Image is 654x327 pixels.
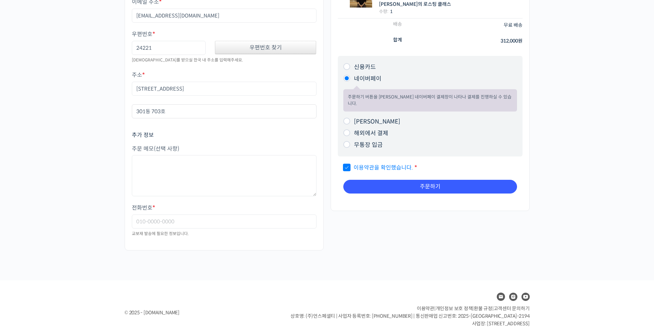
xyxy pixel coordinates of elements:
[518,38,523,44] span: 원
[414,164,417,171] abbr: 필수
[125,308,274,317] div: © 2025 - [DOMAIN_NAME]
[142,71,145,79] abbr: 필수
[501,38,523,44] bdi: 312,000
[2,218,45,235] a: 홈
[132,230,317,237] div: 교보재 발송에 필요한 정보입니다.
[338,19,458,34] th: 배송
[132,9,317,23] input: username@domain.com
[132,57,317,63] div: [DEMOGRAPHIC_DATA]를 받으실 한국 내 주소를 입력해주세요.
[132,104,317,118] input: 상세 주소 (동, 호수 등)
[354,63,376,71] label: 신용카드
[89,218,132,235] a: 설정
[338,34,458,48] th: 합계
[474,305,492,312] a: 환불 규정
[154,145,179,152] span: (선택 사항)
[348,94,513,107] p: 주문하기 버튼을 [PERSON_NAME] 네이버페이 결제창이 나타나 결제를 진행하실 수 있습니다.
[132,214,317,229] input: 010-0000-0000
[132,131,317,139] h3: 추가 정보
[45,218,89,235] a: 대화
[354,75,381,82] label: 네이버페이
[354,141,383,149] label: 무통장 입금
[132,146,317,152] label: 주문 메모
[390,9,393,14] strong: 1
[354,130,388,137] label: 해외에서 결제
[63,228,71,234] span: 대화
[132,205,317,211] label: 전화번호
[215,41,317,54] div: 우편번호 찾기
[354,164,374,171] a: 이용약관
[132,72,317,78] label: 주소
[152,204,155,211] abbr: 필수
[132,41,206,55] input: 5자리 숫자
[106,228,114,233] span: 설정
[343,164,413,171] span: 을 확인했습니다.
[354,118,400,125] label: [PERSON_NAME]
[494,305,530,312] span: 고객센터 문의하기
[379,8,454,15] div: 수량:
[152,31,155,38] abbr: 필수
[22,228,26,233] span: 홈
[504,22,523,28] label: 무료 배송
[343,180,517,194] button: 주문하기
[417,305,434,312] a: 이용약관
[436,305,473,312] a: 개인정보 보호 정책
[132,82,317,96] input: 메인 주소 (시군구, 도로명 등)
[132,31,317,37] label: 우편번호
